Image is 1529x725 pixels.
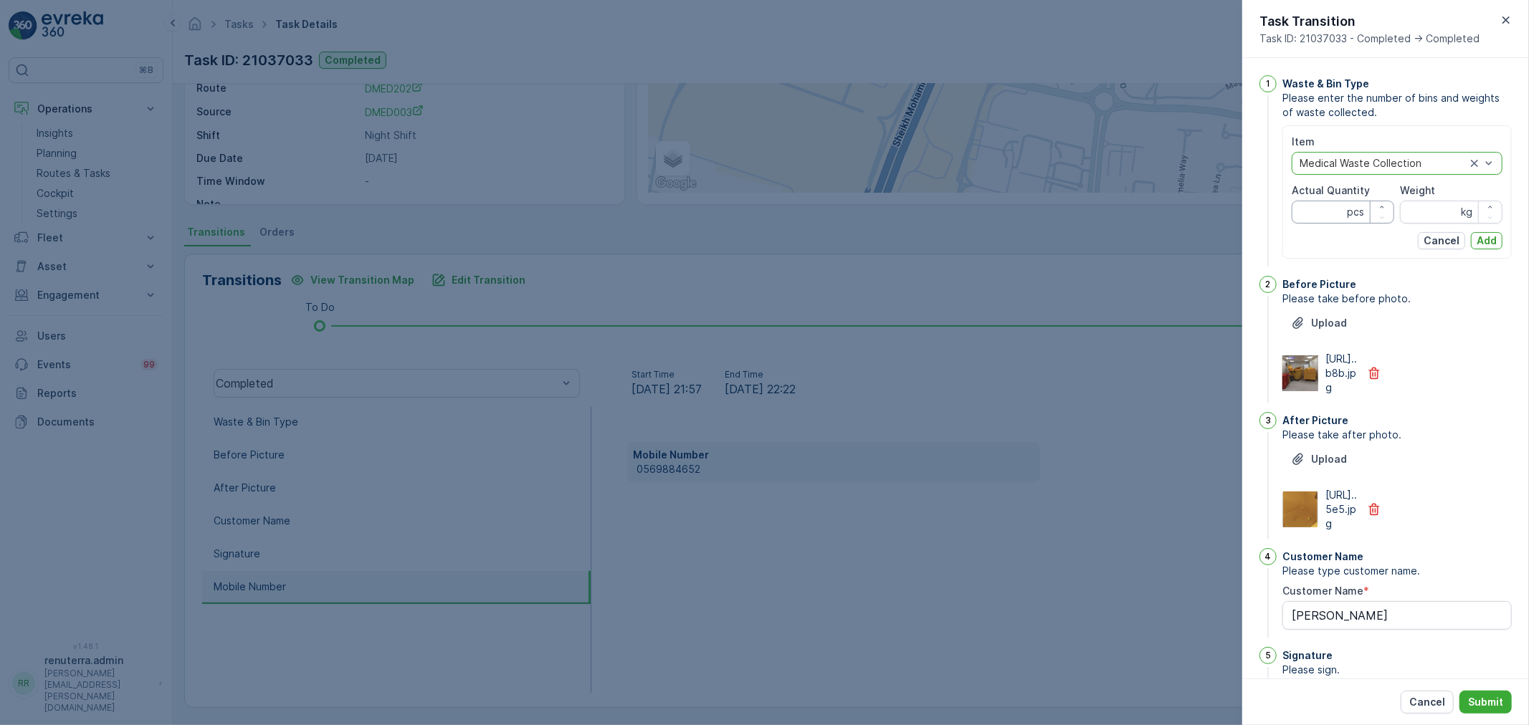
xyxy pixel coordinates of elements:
[1292,135,1315,148] label: Item
[1468,695,1503,709] p: Submit
[1418,232,1465,249] button: Cancel
[1259,11,1480,32] p: Task Transition
[1282,277,1356,292] p: Before Picture
[1424,234,1459,248] p: Cancel
[1259,647,1277,664] div: 5
[1292,184,1370,196] label: Actual Quantity
[1477,234,1497,248] p: Add
[1283,491,1318,527] img: Media Preview
[1259,412,1277,429] div: 3
[1282,648,1333,663] p: Signature
[1459,691,1512,714] button: Submit
[1282,549,1363,564] p: Customer Name
[1282,448,1356,471] button: Upload File
[1282,292,1512,306] span: Please take before photo.
[1282,91,1512,120] span: Please enter the number of bins and weights of waste collected.
[1259,276,1277,293] div: 2
[1325,352,1358,395] p: [URL]..b8b.jpg
[1311,316,1347,330] p: Upload
[1347,205,1364,219] p: pcs
[1282,564,1512,578] span: Please type customer name.
[1461,205,1472,219] p: kg
[1259,548,1277,565] div: 4
[1401,691,1454,714] button: Cancel
[1409,695,1445,709] p: Cancel
[1311,452,1347,466] p: Upload
[1282,413,1348,428] p: After Picture
[1259,75,1277,92] div: 1
[1325,488,1358,531] p: [URL]..5e5.jpg
[1282,355,1318,391] img: Media Preview
[1282,585,1363,597] label: Customer Name
[1471,232,1502,249] button: Add
[1259,32,1480,46] span: Task ID: 21037033 - Completed -> Completed
[1282,428,1512,442] span: Please take after photo.
[1400,184,1435,196] label: Weight
[1282,77,1369,91] p: Waste & Bin Type
[1282,663,1512,677] span: Please sign.
[1282,312,1356,335] button: Upload File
